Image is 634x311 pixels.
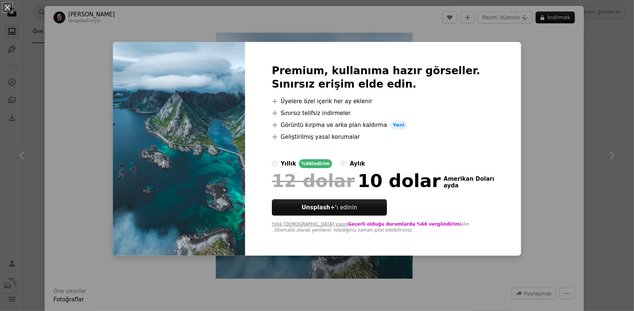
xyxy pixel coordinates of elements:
[272,161,278,167] input: yıllık%66indirim
[281,134,360,140] font: Geliştirilmiş yasal korumalar
[348,222,442,227] font: Geçerli olduğu durumlarda %66 vergi
[272,78,417,90] font: Sınırsız erişim elde edin.
[113,42,245,256] img: premium_photo-1756131937535-646dac4d9d13
[272,65,480,77] font: Premium, kullanıma hazır görseller.
[461,222,469,227] font: alın
[444,176,495,182] font: Amerikan Doları
[444,182,459,189] font: ayda
[272,227,413,233] font: . Otomatik olarak yenilenir. İstediğiniz zaman iptal edebilirsiniz.
[312,161,330,166] font: indirim
[281,98,373,105] font: Üyelere özel içerik her ay eklenir
[281,160,296,167] font: yıllık
[358,170,440,191] font: 10 dolar
[272,170,355,191] font: 12 dolar
[272,199,387,216] button: Unsplash+'ı edinin
[393,122,404,128] font: Yeni
[301,161,312,166] font: %66
[302,204,337,211] font: Unsplash+'
[272,222,348,227] font: Yıllık [DEMOGRAPHIC_DATA] yapın
[341,161,347,167] input: aylık
[337,204,357,211] font: ı edinin
[350,160,365,167] font: aylık
[281,122,387,128] font: Görüntü kırpma ve arka plan kaldırma
[281,110,351,117] font: Sınırsız telifsiz indirmeler
[272,222,348,227] button: Yıllık [DEMOGRAPHIC_DATA] yapın
[442,222,461,227] font: indirimi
